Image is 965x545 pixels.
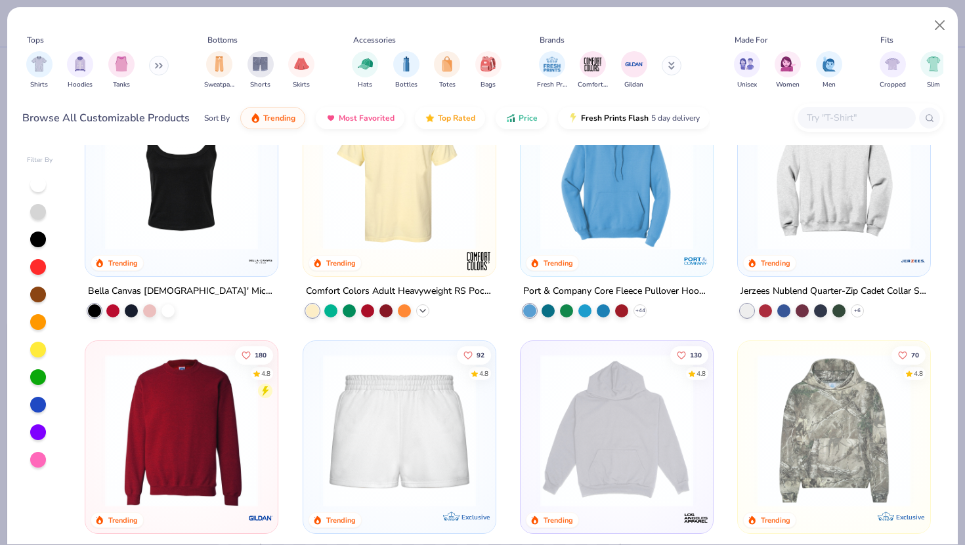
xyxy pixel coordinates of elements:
[353,34,396,46] div: Accessories
[624,54,644,74] img: Gildan Image
[880,34,893,46] div: Fits
[690,352,702,358] span: 130
[434,51,460,90] div: filter for Totes
[26,51,53,90] div: filter for Shirts
[700,97,866,250] img: 3b8e2d2b-9efc-4c57-9938-d7ab7105db2e
[293,80,310,90] span: Skirts
[212,56,226,71] img: Sweatpants Image
[914,369,923,378] div: 4.8
[108,51,135,90] button: filter button
[854,307,861,315] span: + 6
[523,283,710,300] div: Port & Company Core Fleece Pullover Hooded Sweatshirt
[635,307,645,315] span: + 44
[928,13,953,38] button: Close
[540,34,565,46] div: Brands
[775,51,801,90] div: filter for Women
[927,80,940,90] span: Slim
[621,51,647,90] div: filter for Gildan
[482,97,649,250] img: 284e3bdb-833f-4f21-a3b0-720291adcbd9
[735,34,767,46] div: Made For
[67,51,93,90] div: filter for Hoodies
[114,56,129,71] img: Tanks Image
[326,113,336,123] img: most_fav.gif
[700,354,866,507] img: 7a261990-f1c3-47fe-abf2-b94cf530bb8d
[697,369,706,378] div: 4.8
[393,51,419,90] button: filter button
[475,51,502,90] div: filter for Bags
[316,97,482,250] img: f2707318-0607-4e9d-8b72-fe22b32ef8d9
[621,51,647,90] button: filter button
[204,51,234,90] button: filter button
[98,354,265,507] img: c7b025ed-4e20-46ac-9c52-55bc1f9f47df
[651,111,700,126] span: 5 day delivery
[578,51,608,90] div: filter for Comfort Colors
[781,56,796,71] img: Women Image
[207,34,238,46] div: Bottoms
[479,369,488,378] div: 4.8
[88,283,275,300] div: Bella Canvas [DEMOGRAPHIC_DATA]' Micro Ribbed Scoop Tank
[481,80,496,90] span: Bags
[816,51,842,90] div: filter for Men
[294,56,309,71] img: Skirts Image
[204,112,230,124] div: Sort By
[537,80,567,90] span: Fresh Prints
[496,107,547,129] button: Price
[475,51,502,90] button: filter button
[900,248,926,274] img: Jerzees logo
[880,51,906,90] div: filter for Cropped
[534,97,700,250] img: 1593a31c-dba5-4ff5-97bf-ef7c6ca295f9
[683,505,709,531] img: Los Angeles Apparel logo
[885,56,900,71] img: Cropped Image
[456,346,490,364] button: Like
[439,80,456,90] span: Totes
[537,51,567,90] button: filter button
[250,113,261,123] img: trending.gif
[737,80,757,90] span: Unisex
[113,80,130,90] span: Tanks
[248,505,274,531] img: Gildan logo
[288,51,314,90] div: filter for Skirts
[776,80,800,90] span: Women
[920,51,947,90] button: filter button
[288,51,314,90] button: filter button
[465,248,492,274] img: Comfort Colors logo
[578,51,608,90] button: filter button
[816,51,842,90] button: filter button
[558,107,710,129] button: Fresh Prints Flash5 day delivery
[683,248,709,274] img: Port & Company logo
[537,51,567,90] div: filter for Fresh Prints
[440,56,454,71] img: Totes Image
[27,155,53,165] div: Filter By
[108,51,135,90] div: filter for Tanks
[581,113,649,123] span: Fresh Prints Flash
[415,107,485,129] button: Top Rated
[68,80,93,90] span: Hoodies
[22,110,190,126] div: Browse All Customizable Products
[880,80,906,90] span: Cropped
[395,80,418,90] span: Bottles
[204,51,234,90] div: filter for Sweatpants
[896,513,924,521] span: Exclusive
[26,51,53,90] button: filter button
[891,346,926,364] button: Like
[751,354,917,507] img: 28bc0d45-805b-48d6-b7de-c789025e6b70
[740,283,928,300] div: Jerzees Nublend Quarter-Zip Cadet Collar Sweatshirt
[434,51,460,90] button: filter button
[248,248,274,274] img: Bella + Canvas logo
[425,113,435,123] img: TopRated.gif
[235,346,273,364] button: Like
[255,352,267,358] span: 180
[739,56,754,71] img: Unisex Image
[339,113,395,123] span: Most Favorited
[920,51,947,90] div: filter for Slim
[67,51,93,90] button: filter button
[98,97,265,250] img: 8af284bf-0d00-45ea-9003-ce4b9a3194ad
[27,34,44,46] div: Tops
[534,354,700,507] img: 6531d6c5-84f2-4e2d-81e4-76e2114e47c4
[578,80,608,90] span: Comfort Colors
[316,354,482,507] img: af8dff09-eddf-408b-b5dc-51145765dcf2
[670,346,708,364] button: Like
[352,51,378,90] button: filter button
[261,369,270,378] div: 4.8
[352,51,378,90] div: filter for Hats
